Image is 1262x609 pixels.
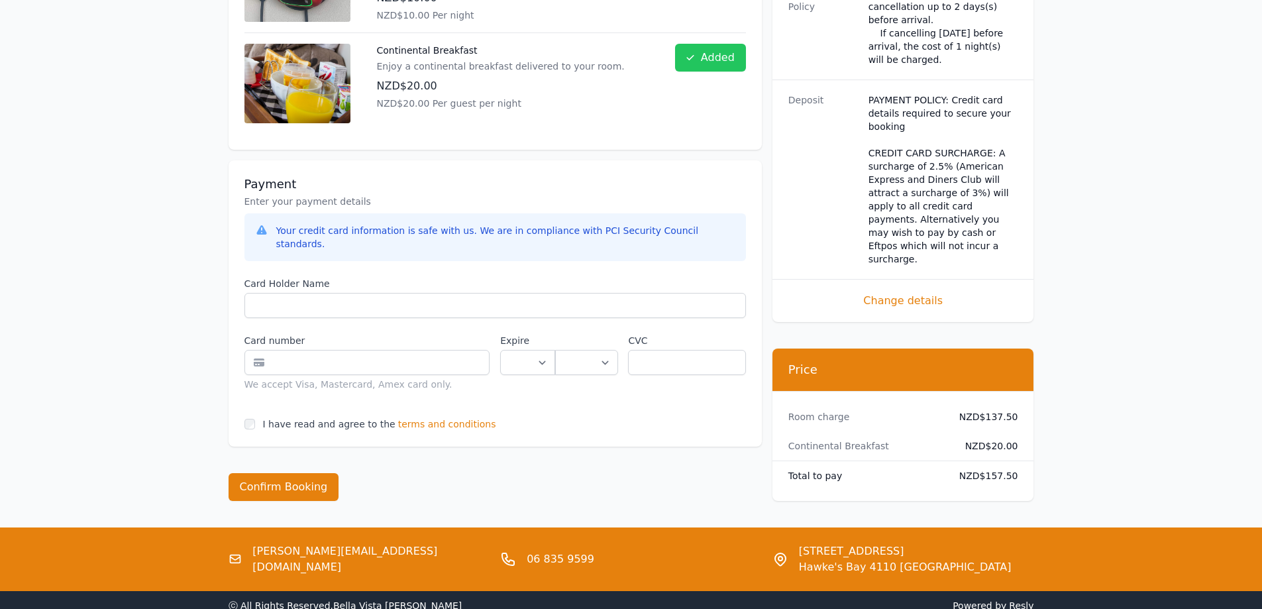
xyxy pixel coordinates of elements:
dt: Room charge [788,410,938,423]
span: Added [701,50,735,66]
span: Hawke's Bay 4110 [GEOGRAPHIC_DATA] [799,559,1012,575]
label: Expire [500,334,555,347]
span: [STREET_ADDRESS] [799,543,1012,559]
label: . [555,334,617,347]
p: Continental Breakfast [377,44,625,57]
span: terms and conditions [398,417,496,431]
label: I have read and agree to the [263,419,395,429]
a: [PERSON_NAME][EMAIL_ADDRESS][DOMAIN_NAME] [252,543,490,575]
a: 06 835 9599 [527,551,594,567]
button: Confirm Booking [229,473,339,501]
dd: PAYMENT POLICY: Credit card details required to secure your booking CREDIT CARD SURCHARGE: A surc... [868,93,1018,266]
h3: Payment [244,176,746,192]
dd: NZD$157.50 [949,469,1018,482]
dd: NZD$137.50 [949,410,1018,423]
div: Your credit card information is safe with us. We are in compliance with PCI Security Council stan... [276,224,735,250]
button: Added [675,44,746,72]
dd: NZD$20.00 [949,439,1018,453]
img: Continental Breakfast [244,44,350,123]
p: Enter your payment details [244,195,746,208]
dt: Deposit [788,93,858,266]
dt: Total to pay [788,469,938,482]
label: CVC [628,334,745,347]
p: NZD$10.00 Per night [377,9,662,22]
label: Card number [244,334,490,347]
h3: Price [788,362,1018,378]
span: Change details [788,293,1018,309]
label: Card Holder Name [244,277,746,290]
p: NZD$20.00 Per guest per night [377,97,625,110]
div: We accept Visa, Mastercard, Amex card only. [244,378,490,391]
p: Enjoy a continental breakfast delivered to your room. [377,60,625,73]
dt: Continental Breakfast [788,439,938,453]
p: NZD$20.00 [377,78,625,94]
